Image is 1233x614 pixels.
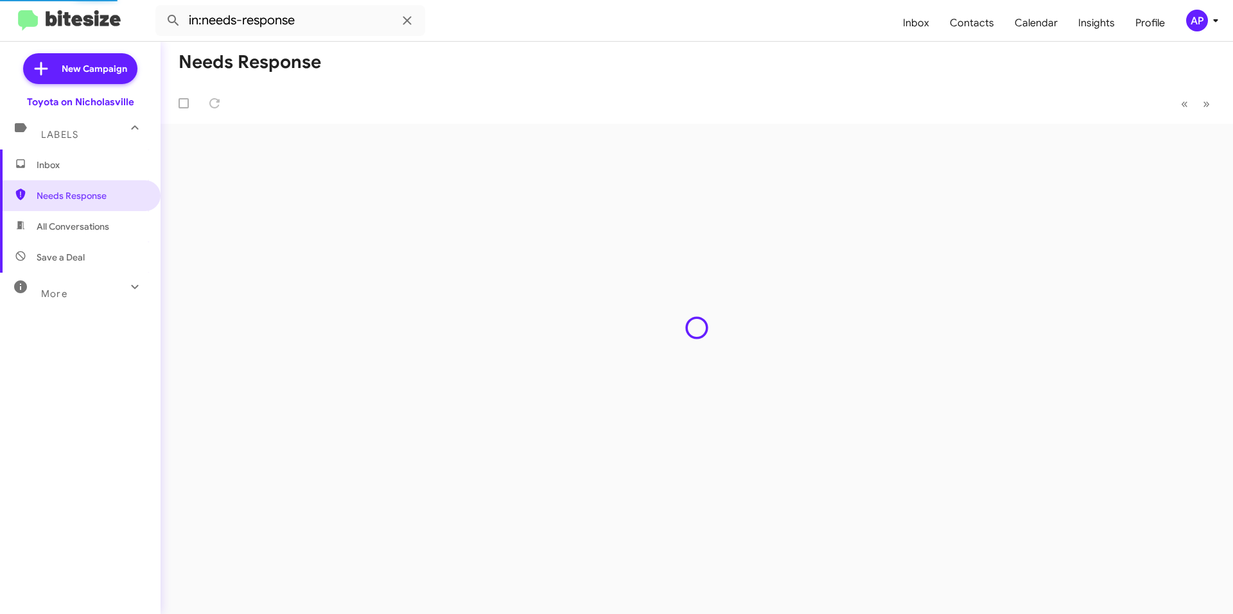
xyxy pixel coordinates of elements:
[1203,96,1210,112] span: »
[41,129,78,141] span: Labels
[1195,90,1218,117] button: Next
[1174,90,1218,117] nav: Page navigation example
[893,4,940,42] a: Inbox
[23,53,137,84] a: New Campaign
[940,4,1004,42] a: Contacts
[37,251,85,264] span: Save a Deal
[37,220,109,233] span: All Conversations
[1004,4,1068,42] a: Calendar
[27,96,134,108] div: Toyota on Nicholasville
[1125,4,1175,42] a: Profile
[1175,10,1219,31] button: AP
[37,158,146,171] span: Inbox
[1068,4,1125,42] a: Insights
[37,189,146,202] span: Needs Response
[1186,10,1208,31] div: AP
[1181,96,1188,112] span: «
[62,62,127,75] span: New Campaign
[155,5,425,36] input: Search
[179,52,321,72] h1: Needs Response
[41,288,67,300] span: More
[1173,90,1196,117] button: Previous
